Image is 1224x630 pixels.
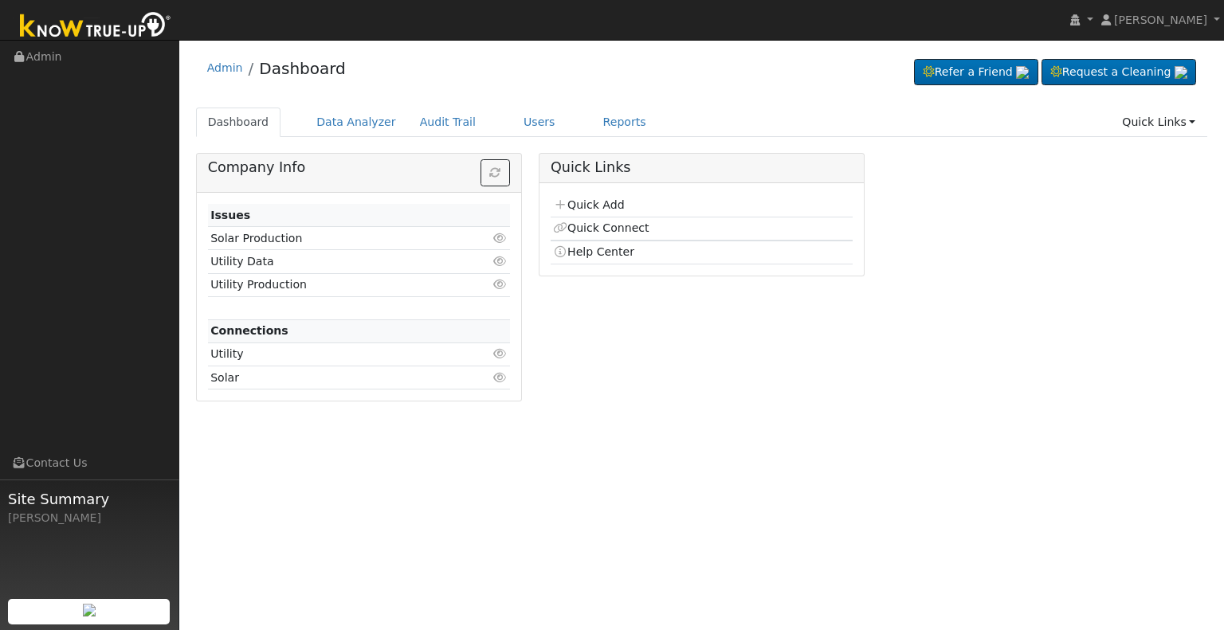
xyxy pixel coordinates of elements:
a: Request a Cleaning [1042,59,1196,86]
a: Quick Connect [553,221,649,234]
a: Audit Trail [408,108,488,137]
h5: Company Info [208,159,510,176]
i: Click to view [493,372,508,383]
span: [PERSON_NAME] [1114,14,1207,26]
td: Solar [208,366,461,389]
a: Quick Add [553,198,624,211]
td: Utility Production [208,273,461,296]
a: Reports [591,108,658,137]
strong: Issues [210,209,250,221]
i: Click to view [493,279,508,290]
span: Site Summary [8,488,171,510]
div: [PERSON_NAME] [8,510,171,526]
td: Utility [208,342,461,366]
i: Click to view [493,233,508,244]
h5: Quick Links [551,159,853,176]
td: Solar Production [208,227,461,250]
a: Help Center [553,245,634,258]
a: Users [512,108,567,137]
a: Dashboard [196,108,281,137]
img: retrieve [1175,66,1187,79]
a: Dashboard [259,59,346,78]
img: Know True-Up [12,9,179,45]
a: Quick Links [1110,108,1207,137]
td: Utility Data [208,250,461,273]
a: Data Analyzer [304,108,408,137]
img: retrieve [1016,66,1029,79]
i: Click to view [493,348,508,359]
a: Admin [207,61,243,74]
a: Refer a Friend [914,59,1038,86]
img: retrieve [83,604,96,616]
strong: Connections [210,324,288,337]
i: Click to view [493,256,508,267]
